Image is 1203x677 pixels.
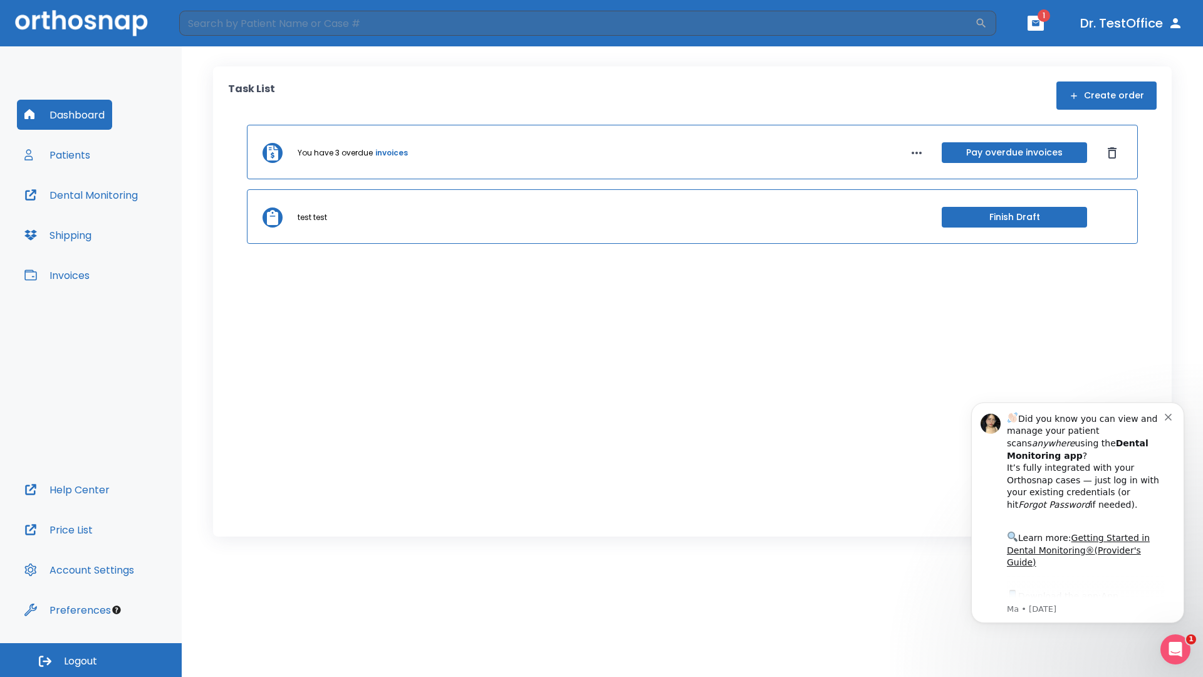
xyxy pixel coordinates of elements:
[375,147,408,159] a: invoices
[111,604,122,616] div: Tooltip anchor
[1075,12,1188,34] button: Dr. TestOffice
[942,207,1087,228] button: Finish Draft
[1102,143,1122,163] button: Dismiss
[17,555,142,585] button: Account Settings
[298,212,327,223] p: test test
[17,140,98,170] button: Patients
[1056,81,1157,110] button: Create order
[952,384,1203,643] iframe: Intercom notifications message
[64,654,97,668] span: Logout
[228,81,275,110] p: Task List
[17,180,145,210] button: Dental Monitoring
[55,204,212,268] div: Download the app: | ​ Let us know if you need help getting started!
[942,142,1087,163] button: Pay overdue invoices
[17,100,112,130] button: Dashboard
[17,260,97,290] button: Invoices
[179,11,975,36] input: Search by Patient Name or Case #
[55,220,212,231] p: Message from Ma, sent 2w ago
[1038,9,1050,22] span: 1
[15,10,148,36] img: Orthosnap
[298,147,373,159] p: You have 3 overdue
[17,515,100,545] button: Price List
[17,595,118,625] button: Preferences
[17,475,117,505] button: Help Center
[1186,634,1196,644] span: 1
[212,27,222,37] button: Dismiss notification
[55,207,166,230] a: App Store
[17,220,99,250] button: Shipping
[1160,634,1190,664] iframe: Intercom live chat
